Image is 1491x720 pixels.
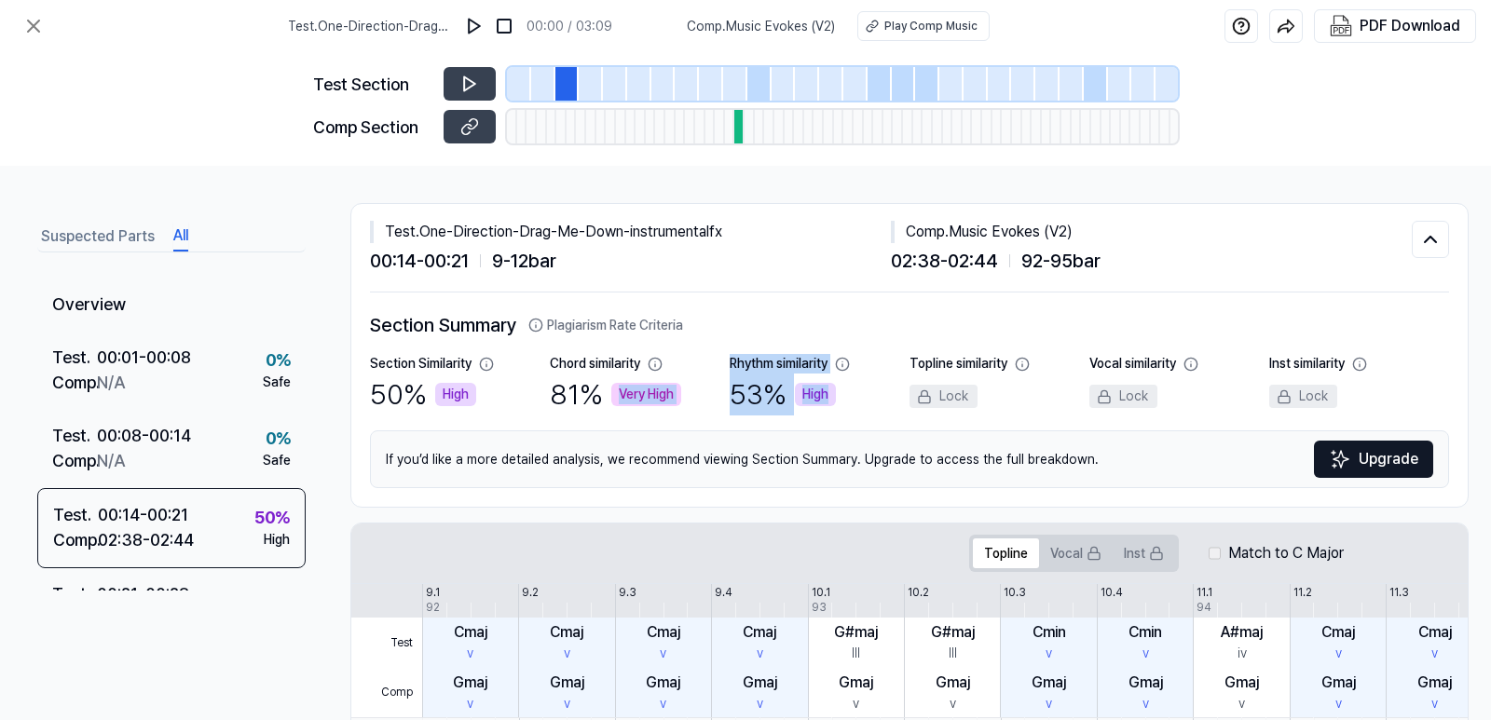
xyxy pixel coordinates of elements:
[98,527,194,552] div: 02:38 - 02:44
[757,644,763,663] div: v
[949,644,957,663] div: III
[1004,584,1026,601] div: 10.3
[1269,385,1337,408] div: Lock
[1046,644,1052,663] div: v
[435,383,476,406] div: High
[313,72,432,97] div: Test Section
[370,221,891,243] div: Test . One-Direction-Drag-Me-Down-instrumentalfx
[266,584,291,609] div: 0 %
[370,311,1449,339] h2: Section Summary
[1321,672,1356,694] div: Gmaj
[370,247,469,275] span: 00:14 - 00:21
[1277,17,1295,35] img: share
[884,18,978,34] div: Play Comp Music
[1033,621,1066,644] div: Cmin
[351,668,422,718] span: Comp
[1228,542,1344,564] label: Match to C Major
[611,383,681,406] div: Very High
[908,584,929,601] div: 10.2
[812,584,830,601] div: 10.1
[1238,644,1247,663] div: iv
[743,621,776,644] div: Cmaj
[97,448,125,473] div: N/A
[1360,14,1460,38] div: PDF Download
[1431,644,1438,663] div: v
[97,581,189,606] div: 00:21 - 00:28
[646,672,680,694] div: Gmaj
[52,370,97,395] div: Comp .
[1113,538,1175,568] button: Inst
[1269,354,1345,374] div: Inst similarity
[1046,694,1052,713] div: v
[1224,672,1259,694] div: Gmaj
[757,694,763,713] div: v
[263,373,291,392] div: Safe
[173,222,188,251] button: All
[492,247,556,275] span: 9 - 12 bar
[467,644,473,663] div: v
[1232,17,1251,35] img: help
[97,345,191,370] div: 00:01 - 00:08
[660,644,666,663] div: v
[98,502,188,527] div: 00:14 - 00:21
[370,430,1449,488] div: If you’d like a more detailed analysis, we recommend viewing Section Summary. Upgrade to access t...
[564,644,570,663] div: v
[1330,15,1352,37] img: PDF Download
[950,694,956,713] div: v
[453,672,487,694] div: Gmaj
[839,672,873,694] div: Gmaj
[936,672,970,694] div: Gmaj
[1197,584,1212,601] div: 11.1
[550,354,640,374] div: Chord similarity
[522,584,539,601] div: 9.2
[1221,621,1263,644] div: A#maj
[852,644,860,663] div: III
[910,385,978,408] div: Lock
[857,11,990,41] button: Play Comp Music
[730,374,836,415] div: 53 %
[1314,441,1433,478] button: Upgrade
[313,115,432,140] div: Comp Section
[1129,621,1162,644] div: Cmin
[52,345,97,370] div: Test .
[52,448,97,473] div: Comp .
[1418,621,1452,644] div: Cmaj
[1321,621,1355,644] div: Cmaj
[1101,584,1123,601] div: 10.4
[1417,672,1452,694] div: Gmaj
[795,383,836,406] div: High
[266,347,291,373] div: 0 %
[1329,448,1351,470] img: Sparkles
[467,694,473,713] div: v
[351,618,422,668] span: Test
[550,374,681,415] div: 81 %
[1021,247,1101,275] span: 92 - 95 bar
[41,222,155,251] button: Suspected Parts
[37,278,306,332] div: Overview
[853,694,859,713] div: v
[52,581,97,606] div: Test .
[1129,672,1163,694] div: Gmaj
[288,17,452,36] span: Test . One-Direction-Drag-Me-Down-instrumentalfx
[687,17,835,36] span: Comp . Music Evokes (V2)
[1089,385,1157,408] div: Lock
[465,17,484,35] img: play
[619,584,636,601] div: 9.3
[564,694,570,713] div: v
[550,672,584,694] div: Gmaj
[812,599,827,616] div: 93
[1197,599,1211,616] div: 94
[834,621,878,644] div: G#maj
[891,247,998,275] span: 02:38 - 02:44
[53,502,98,527] div: Test .
[1142,644,1149,663] div: v
[263,451,291,470] div: Safe
[931,621,975,644] div: G#maj
[264,530,290,550] div: High
[1032,672,1066,694] div: Gmaj
[1326,10,1464,42] button: PDF Download
[426,599,440,616] div: 92
[454,621,487,644] div: Cmaj
[1335,694,1342,713] div: v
